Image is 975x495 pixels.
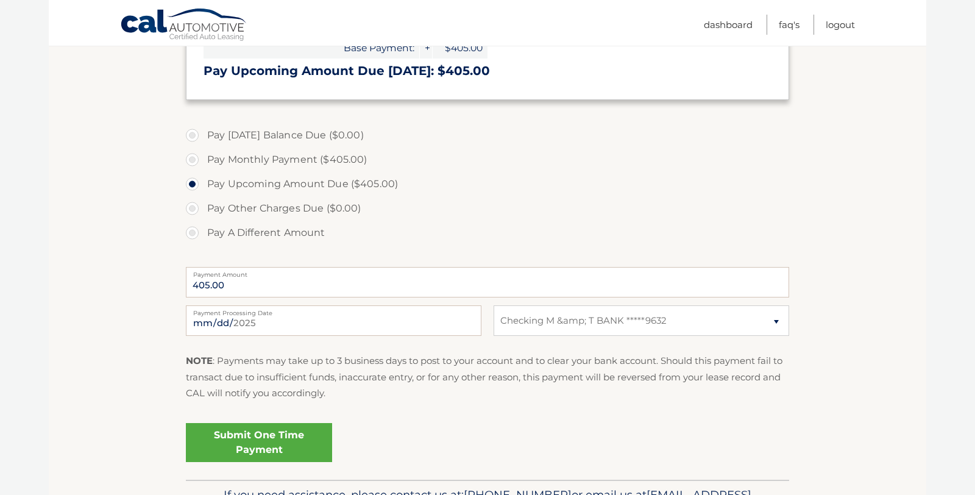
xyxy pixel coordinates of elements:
label: Pay Monthly Payment ($405.00) [186,148,789,172]
input: Payment Amount [186,267,789,297]
a: Dashboard [704,15,753,35]
span: $405.00 [433,37,487,59]
span: Base Payment: [204,37,419,59]
label: Payment Amount [186,267,789,277]
label: Payment Processing Date [186,305,481,315]
label: Pay Other Charges Due ($0.00) [186,196,789,221]
label: Pay Upcoming Amount Due ($405.00) [186,172,789,196]
p: : Payments may take up to 3 business days to post to your account and to clear your bank account.... [186,353,789,401]
a: Submit One Time Payment [186,423,332,462]
a: FAQ's [779,15,799,35]
label: Pay [DATE] Balance Due ($0.00) [186,123,789,148]
input: Payment Date [186,305,481,336]
label: Pay A Different Amount [186,221,789,245]
a: Cal Automotive [120,8,248,43]
strong: NOTE [186,355,213,366]
h3: Pay Upcoming Amount Due [DATE]: $405.00 [204,63,771,79]
span: + [420,37,432,59]
a: Logout [826,15,855,35]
